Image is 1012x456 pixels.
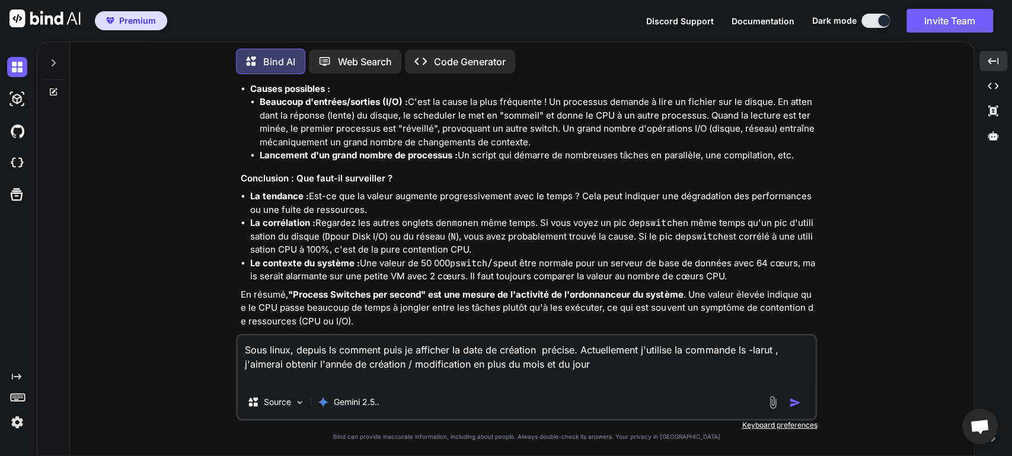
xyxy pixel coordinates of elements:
span: Discord Support [646,16,714,26]
button: Discord Support [646,15,714,27]
button: Documentation [732,15,794,27]
li: Regardez les autres onglets de en même temps. Si vous voyez un pic de en même temps qu'un pic d'u... [250,216,815,257]
strong: Le contexte du système : [250,257,360,269]
img: darkAi-studio [7,89,27,109]
p: Keyboard preferences [236,420,817,430]
p: Gemini 2.5.. [334,396,379,408]
img: premium [106,17,114,24]
span: Documentation [732,16,794,26]
img: attachment [766,396,780,409]
div: Ouvrir le chat [962,409,998,444]
strong: Causes possibles : [250,83,330,94]
strong: La corrélation : [250,217,315,228]
img: cloudideIcon [7,153,27,173]
p: Bind AI [263,55,295,69]
code: N [451,231,456,243]
img: Bind AI [9,9,81,27]
p: Source [264,396,291,408]
code: D [325,231,330,243]
button: premiumPremium [95,11,167,30]
h3: Conclusion : Que faut-il surveiller ? [241,172,815,186]
li: Est-ce que la valeur augmente progressivement avec le temps ? Cela peut indiquer une dégradation ... [250,190,815,216]
p: Bind can provide inaccurate information, including about people. Always double-check its answers.... [236,432,817,441]
img: githubDark [7,121,27,141]
img: settings [7,412,27,432]
code: pswitch/s [450,257,498,269]
li: C'est la cause la plus fréquente ! Un processus demande à lire un fichier sur le disque. En atten... [260,95,815,149]
img: Gemini 2.5 Pro [317,396,329,408]
img: darkChat [7,57,27,77]
code: pswitch [685,231,723,243]
strong: La tendance : [250,190,309,202]
code: nmon [446,217,468,229]
button: Invite Team [906,9,993,33]
span: Dark mode [812,15,857,27]
li: Une valeur de 50 000 peut être normale pour un serveur de base de données avec 64 cœurs, mais ser... [250,257,815,283]
img: Pick Models [295,397,305,407]
strong: Lancement d'un grand nombre de processus : [260,149,458,161]
img: icon [789,397,801,409]
p: En résumé, . Une valeur élevée indique que le CPU passe beaucoup de temps à jongler entre les tâc... [241,288,815,329]
p: Web Search [338,55,392,69]
span: Premium [119,15,156,27]
strong: Beaucoup d'entrées/sorties (I/O) : [260,96,408,107]
p: Code Generator [434,55,506,69]
code: pswitch [640,217,677,229]
textarea: Sous linux, depuis ls comment puis je afficher la date de création précise. Actuellement j'utilis... [238,336,815,385]
strong: "Process Switches per second" est une mesure de l'activité de l'ordonnanceur du système [288,289,683,300]
li: Un script qui démarre de nombreuses tâches en parallèle, une compilation, etc. [260,149,815,162]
